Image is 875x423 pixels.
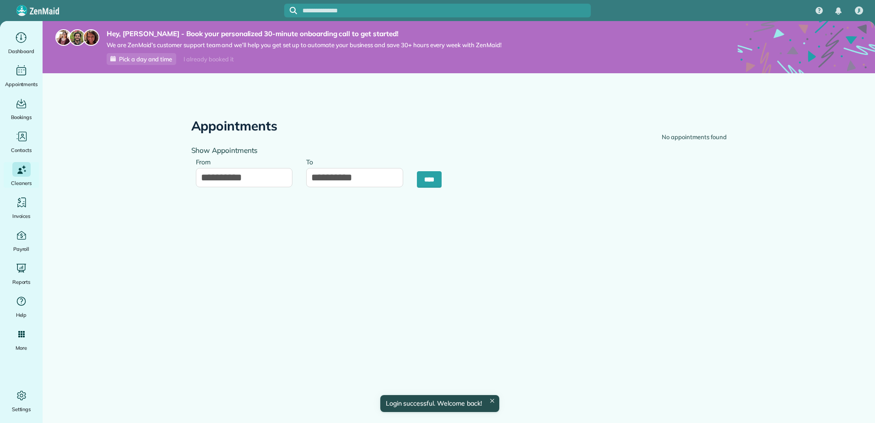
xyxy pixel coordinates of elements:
[284,7,297,14] button: Focus search
[4,162,39,188] a: Cleaners
[11,179,32,188] span: Cleaners
[11,146,32,155] span: Contacts
[829,1,848,21] div: Notifications
[12,211,31,221] span: Invoices
[119,55,172,63] span: Pick a day and time
[290,7,297,14] svg: Focus search
[107,53,176,65] a: Pick a day and time
[107,41,502,49] span: We are ZenMaid’s customer support team and we’ll help you get set up to automate your business an...
[178,54,239,65] div: I already booked it
[662,133,726,142] div: No appointments found
[12,405,31,414] span: Settings
[11,113,32,122] span: Bookings
[4,261,39,287] a: Reports
[306,153,318,170] label: To
[83,29,99,46] img: michelle-19f622bdf1676172e81f8f8fba1fb50e276960ebfe0243fe18214015130c80e4.jpg
[4,30,39,56] a: Dashboard
[107,29,502,38] strong: Hey, [PERSON_NAME] - Book your personalized 30-minute onboarding call to get started!
[55,29,72,46] img: maria-72a9807cf96188c08ef61303f053569d2e2a8a1cde33d635c8a3ac13582a053d.jpg
[69,29,86,46] img: jorge-587dff0eeaa6aab1f244e6dc62b8924c3b6ad411094392a53c71c6c4a576187d.jpg
[191,119,278,133] h2: Appointments
[4,63,39,89] a: Appointments
[4,96,39,122] a: Bookings
[12,277,31,287] span: Reports
[5,80,38,89] span: Appointments
[191,146,452,154] h4: Show Appointments
[8,47,34,56] span: Dashboard
[4,388,39,414] a: Settings
[4,294,39,320] a: Help
[4,228,39,254] a: Payroll
[858,7,861,14] span: JI
[4,129,39,155] a: Contacts
[16,310,27,320] span: Help
[16,343,27,352] span: More
[196,153,216,170] label: From
[380,395,499,412] div: Login successful. Welcome back!
[4,195,39,221] a: Invoices
[13,244,30,254] span: Payroll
